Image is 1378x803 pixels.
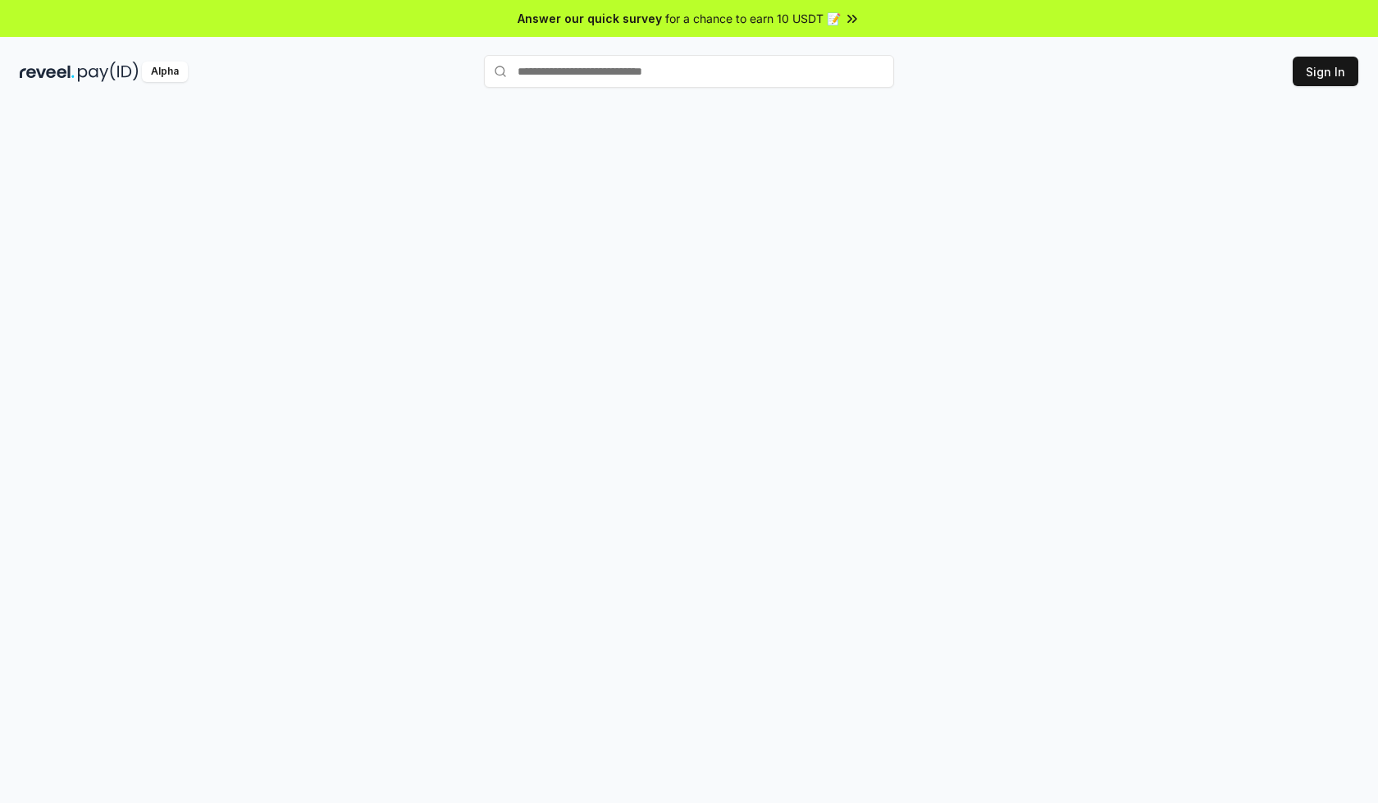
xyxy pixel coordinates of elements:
[78,62,139,82] img: pay_id
[518,10,662,27] span: Answer our quick survey
[1293,57,1358,86] button: Sign In
[665,10,841,27] span: for a chance to earn 10 USDT 📝
[142,62,188,82] div: Alpha
[20,62,75,82] img: reveel_dark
